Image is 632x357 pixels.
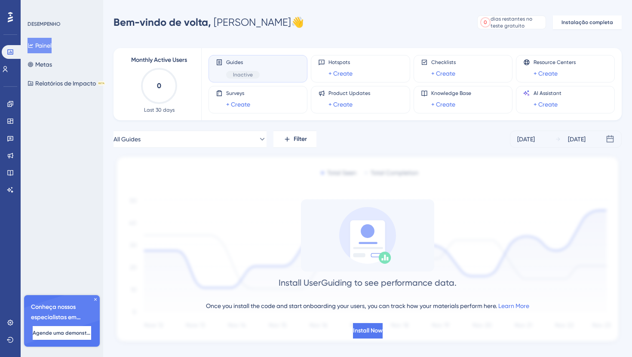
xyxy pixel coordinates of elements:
span: All Guides [114,134,141,144]
a: + Create [431,99,455,110]
font: Painel [35,42,52,49]
a: + Create [534,68,558,79]
font: Relatórios de Impacto [35,80,96,87]
span: Last 30 days [144,107,175,113]
font: dias restantes no teste gratuito [491,16,532,29]
button: All Guides [114,131,267,148]
a: + Create [328,68,353,79]
img: 1ec67ef948eb2d50f6bf237e9abc4f97.svg [114,155,622,345]
span: Resource Centers [534,59,576,66]
a: + Create [328,99,353,110]
span: Hotspots [328,59,353,66]
span: Product Updates [328,90,370,97]
span: Install Now [353,326,383,336]
div: Once you install the code and start onboarding your users, you can track how your materials perfo... [206,301,529,311]
font: Conheça nossos especialistas em integração 🎧 [31,303,81,331]
a: + Create [226,99,250,110]
font: Agende uma demonstração [33,330,101,336]
font: Instalação completa [561,19,613,25]
button: Instalação completa [553,15,622,29]
span: Inactive [233,71,253,78]
font: Metas [35,61,52,68]
a: + Create [431,68,455,79]
div: [DATE] [517,134,535,144]
span: Monthly Active Users [131,55,187,65]
span: Guides [226,59,260,66]
button: Relatórios de ImpactoBETA [28,76,105,91]
span: AI Assistant [534,90,561,97]
span: Filter [294,134,307,144]
div: Install UserGuiding to see performance data. [279,277,457,289]
font: DESEMPENHO [28,21,61,27]
span: Knowledge Base [431,90,471,97]
a: Learn More [498,302,529,309]
a: + Create [534,99,558,110]
button: Painel [28,38,52,53]
text: 0 [157,82,161,90]
font: 0 [484,19,487,25]
span: Checklists [431,59,456,66]
button: Metas [28,57,52,72]
font: Bem-vindo de volta, [114,16,211,28]
font: [PERSON_NAME] [214,16,291,28]
div: [DATE] [568,134,586,144]
button: Install Now [353,323,383,339]
button: Agende uma demonstração [33,326,91,340]
button: Filter [273,131,316,148]
font: 👋 [291,16,304,28]
font: BETA [98,82,104,85]
span: Surveys [226,90,250,97]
